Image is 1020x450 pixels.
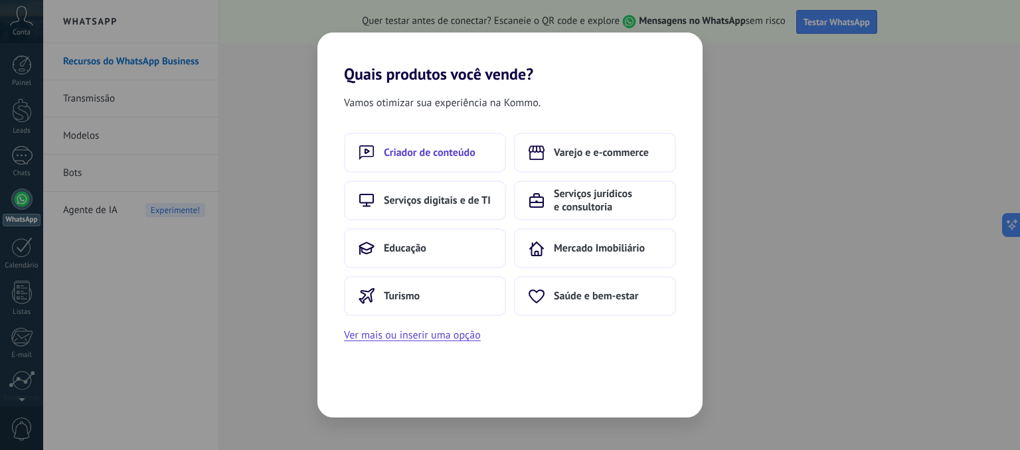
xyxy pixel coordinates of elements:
button: Ver mais ou inserir uma opção [344,327,481,344]
span: Vamos otimizar sua experiência na Kommo. [344,94,541,112]
button: Criador de conteúdo [344,133,506,173]
span: Serviços jurídicos e consultoria [554,187,661,214]
button: Serviços digitais e de TI [344,181,506,220]
span: Mercado Imobiliário [554,242,645,255]
button: Varejo e e-commerce [514,133,676,173]
button: Mercado Imobiliário [514,228,676,268]
span: Saúde e bem-estar [554,289,638,303]
span: Serviços digitais e de TI [384,194,491,207]
span: Varejo e e-commerce [554,146,649,159]
button: Turismo [344,276,506,316]
h2: Quais produtos você vende? [317,33,703,84]
span: Turismo [384,289,420,303]
span: Educação [384,242,426,255]
button: Educação [344,228,506,268]
button: Saúde e bem-estar [514,276,676,316]
span: Criador de conteúdo [384,146,475,159]
button: Serviços jurídicos e consultoria [514,181,676,220]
